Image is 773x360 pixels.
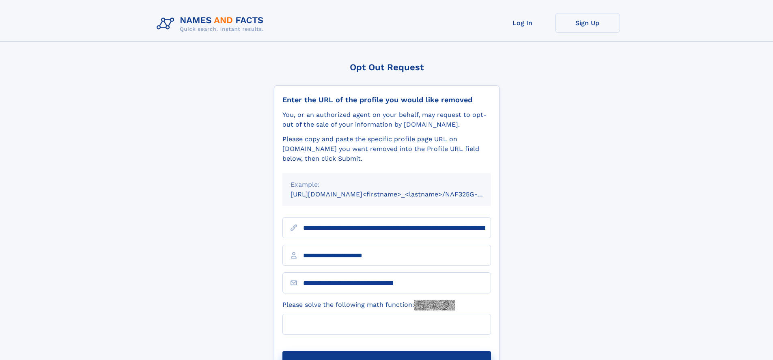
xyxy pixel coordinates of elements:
div: Enter the URL of the profile you would like removed [282,95,491,104]
img: Logo Names and Facts [153,13,270,35]
a: Log In [490,13,555,33]
div: Please copy and paste the specific profile page URL on [DOMAIN_NAME] you want removed into the Pr... [282,134,491,164]
label: Please solve the following math function: [282,300,455,310]
div: You, or an authorized agent on your behalf, may request to opt-out of the sale of your informatio... [282,110,491,129]
div: Example: [291,180,483,190]
a: Sign Up [555,13,620,33]
small: [URL][DOMAIN_NAME]<firstname>_<lastname>/NAF325G-xxxxxxxx [291,190,506,198]
div: Opt Out Request [274,62,500,72]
